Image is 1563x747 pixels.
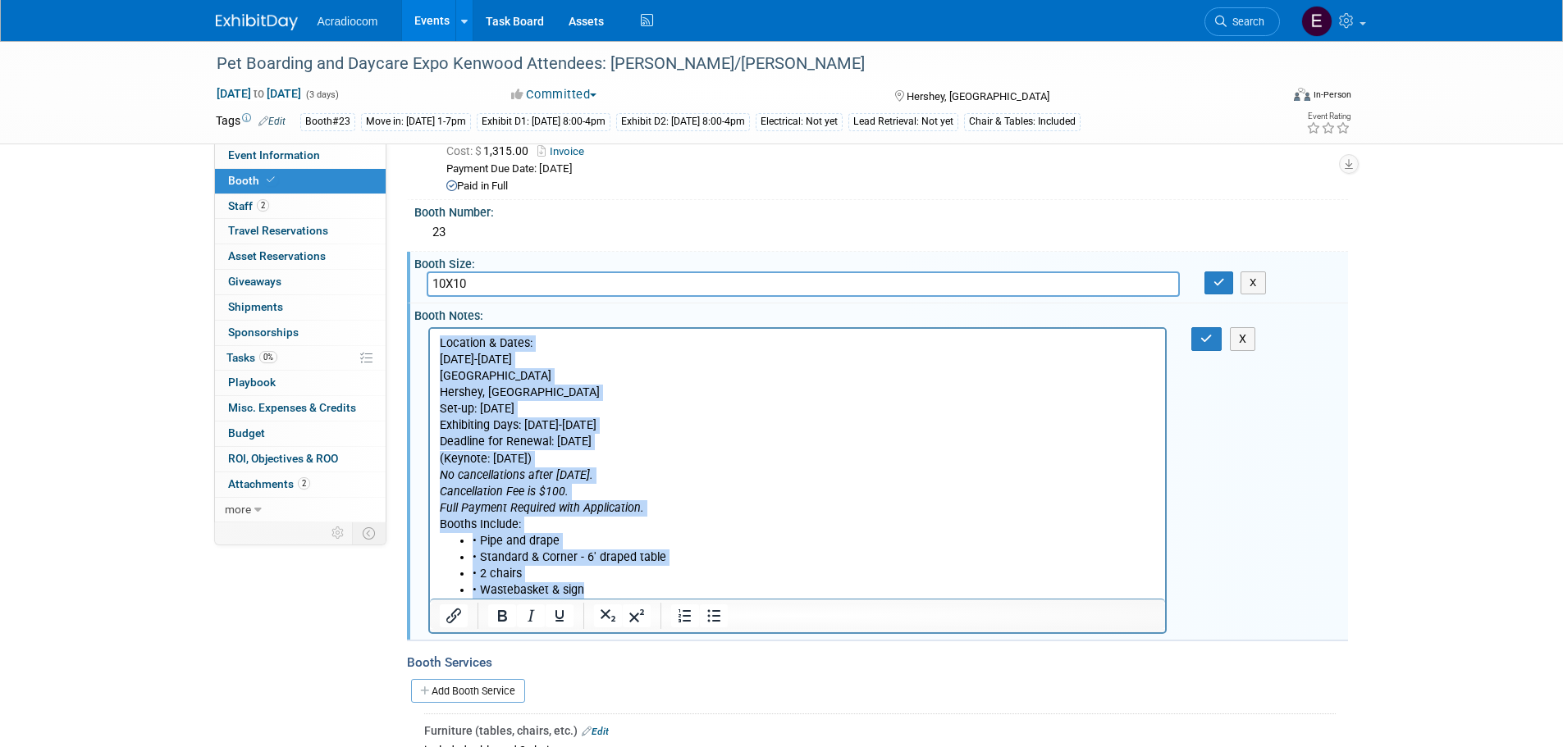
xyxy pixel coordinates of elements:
[1313,89,1351,101] div: In-Person
[216,86,302,101] span: [DATE] [DATE]
[216,112,286,131] td: Tags
[1301,6,1332,37] img: Elizabeth Martinez
[671,604,699,627] button: Numbered list
[228,376,276,389] span: Playbook
[446,179,1336,194] div: Paid in Full
[298,477,310,490] span: 2
[216,14,298,30] img: ExhibitDay
[215,396,386,421] a: Misc. Expenses & Credits
[594,604,622,627] button: Subscript
[324,522,353,544] td: Personalize Event Tab Strip
[215,421,386,446] a: Budget
[430,329,1166,599] iframe: Rich Text Area
[414,252,1348,272] div: Booth Size:
[228,326,299,339] span: Sponsorships
[228,249,326,262] span: Asset Reservations
[414,200,1348,221] div: Booth Number:
[228,174,278,187] span: Booth
[424,722,1336,739] div: Furniture (tables, chairs, etc.)
[215,270,386,294] a: Giveaways
[211,49,1255,79] div: Pet Boarding and Daycare Expo Kenwood Attendees: [PERSON_NAME]/[PERSON_NAME]
[228,199,269,212] span: Staff
[700,604,728,627] button: Bullet list
[228,224,328,237] span: Travel Reservations
[427,220,1336,245] div: 23
[1183,85,1352,110] div: Event Format
[361,113,471,130] div: Move in: [DATE] 1-7pm
[427,120,1336,194] div: Reserved
[228,401,356,414] span: Misc. Expenses & Credits
[517,604,545,627] button: Italic
[215,371,386,395] a: Playbook
[258,116,286,127] a: Edit
[318,15,378,28] span: Acradiocom
[215,295,386,320] a: Shipments
[228,477,310,490] span: Attachments
[215,169,386,194] a: Booth
[267,175,275,184] i: Booth reservation complete
[440,604,468,627] button: Insert/edit link
[964,113,1081,130] div: Chair & Tables: Included
[756,113,843,130] div: Electrical: Not yet
[446,144,483,157] span: Cost: $
[228,148,320,162] span: Event Information
[226,351,277,364] span: Tasks
[1227,16,1264,28] span: Search
[411,679,525,703] a: Add Booth Service
[446,144,535,157] span: 1,315.00
[488,604,516,627] button: Bold
[215,194,386,219] a: Staff2
[228,275,281,288] span: Giveaways
[1294,88,1310,101] img: Format-Inperson.png
[1204,7,1280,36] a: Search
[215,219,386,244] a: Travel Reservations
[546,604,574,627] button: Underline
[251,87,267,100] span: to
[228,300,283,313] span: Shipments
[228,426,265,440] span: Budget
[848,113,958,130] div: Lead Retrieval: Not yet
[215,498,386,522] a: more
[1230,327,1256,351] button: X
[228,452,338,465] span: ROI, Objectives & ROO
[505,86,603,103] button: Committed
[414,303,1348,324] div: Booth Notes:
[582,726,609,737] a: Edit
[1241,271,1266,294] button: X
[215,143,386,168] a: Event Information
[215,244,386,269] a: Asset Reservations
[1306,112,1350,121] div: Event Rating
[616,113,750,130] div: Exhibit D2: [DATE] 8:00-4pm
[446,162,1336,177] div: Payment Due Date: [DATE]
[352,522,386,544] td: Toggle Event Tabs
[537,145,592,157] a: Invoice
[477,113,610,130] div: Exhibit D1: [DATE] 8:00-4pm
[907,90,1049,102] span: Hershey, [GEOGRAPHIC_DATA]
[215,447,386,471] a: ROI, Objectives & ROO
[215,472,386,497] a: Attachments2
[300,113,355,130] div: Booth#23
[407,654,1348,672] div: Booth Services
[623,604,651,627] button: Superscript
[304,89,339,100] span: (3 days)
[215,321,386,345] a: Sponsorships
[225,503,251,516] span: more
[257,199,269,212] span: 2
[259,351,277,363] span: 0%
[215,346,386,371] a: Tasks0%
